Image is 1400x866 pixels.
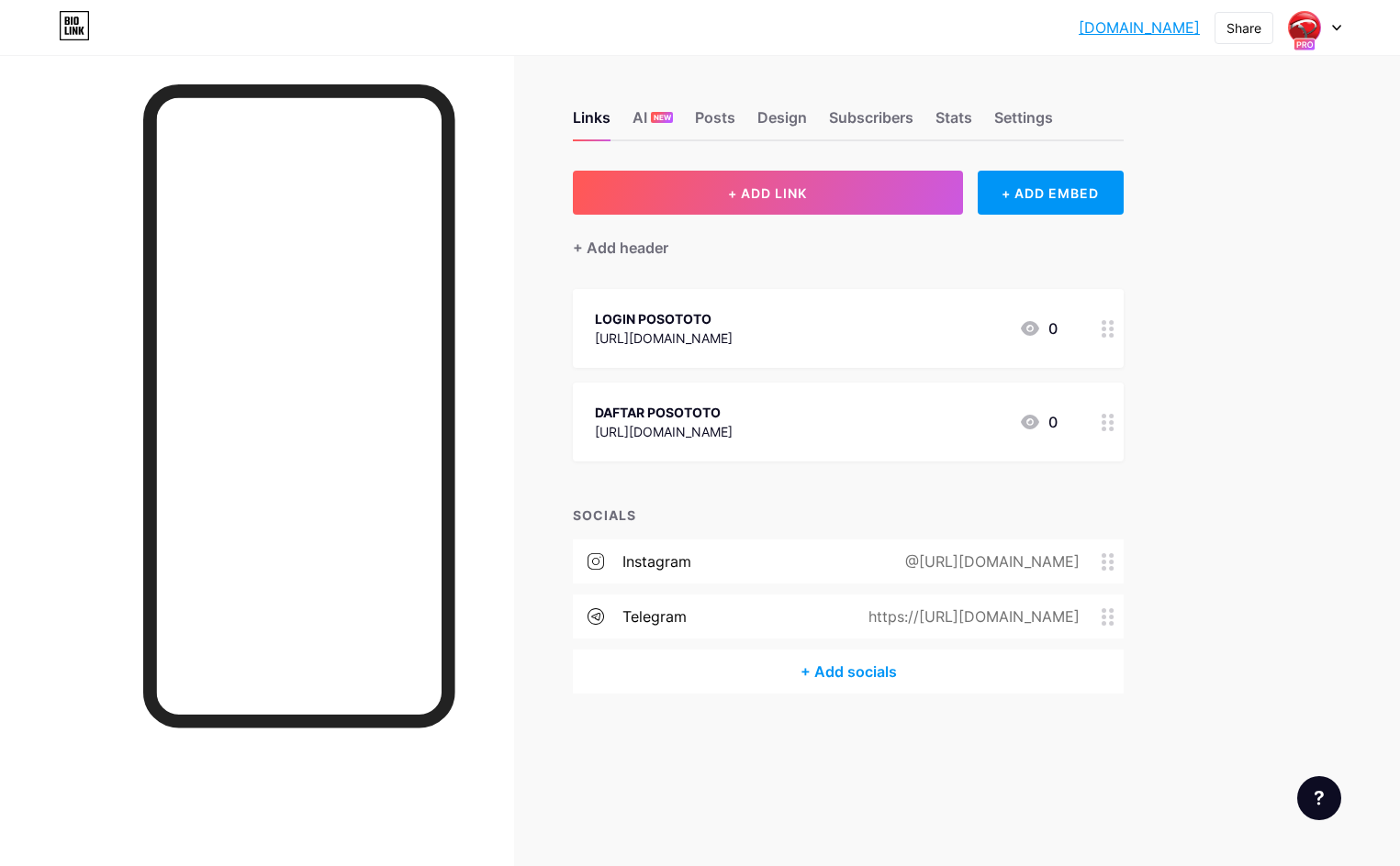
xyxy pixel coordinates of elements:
[1019,317,1058,339] div: 0
[633,106,673,139] div: AI
[829,106,913,139] div: Subscribers
[573,649,1124,694] div: + Add socials
[1287,10,1322,45] img: posototolink
[573,505,1124,525] div: SOCIALS
[595,422,733,441] div: [URL][DOMAIN_NAME]
[1079,17,1200,39] a: [DOMAIN_NAME]
[595,403,733,422] div: DAFTAR POSOTOTO
[573,106,610,139] div: Links
[622,550,691,572] div: instagram
[757,106,807,139] div: Design
[595,328,733,348] div: [URL][DOMAIN_NAME]
[622,605,687,627] div: telegram
[654,112,671,123] span: NEW
[695,106,735,139] div: Posts
[728,185,807,201] span: + ADD LINK
[935,106,972,139] div: Stats
[1226,18,1261,38] div: Share
[573,237,668,259] div: + Add header
[876,550,1102,572] div: @[URL][DOMAIN_NAME]
[994,106,1053,139] div: Settings
[573,171,963,215] button: + ADD LINK
[1019,411,1058,433] div: 0
[595,309,733,328] div: LOGIN POSOTOTO
[978,171,1124,215] div: + ADD EMBED
[839,605,1102,627] div: https://[URL][DOMAIN_NAME]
